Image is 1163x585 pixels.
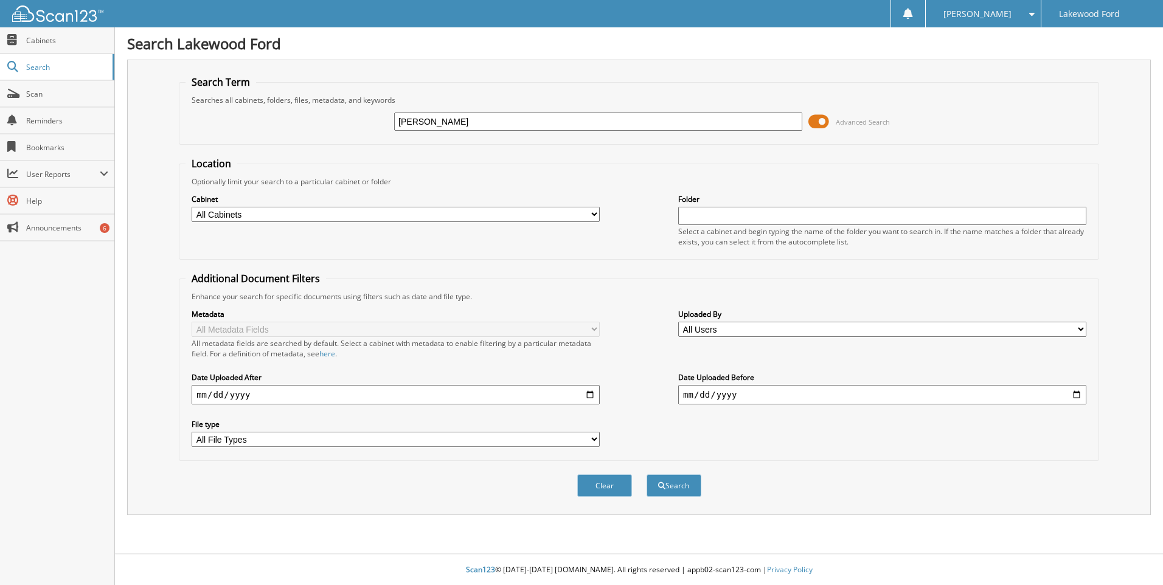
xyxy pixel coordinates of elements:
[192,338,600,359] div: All metadata fields are searched by default. Select a cabinet with metadata to enable filtering b...
[26,62,106,72] span: Search
[26,89,108,99] span: Scan
[186,176,1092,187] div: Optionally limit your search to a particular cabinet or folder
[12,5,103,22] img: scan123-logo-white.svg
[127,33,1151,54] h1: Search Lakewood Ford
[186,272,326,285] legend: Additional Document Filters
[647,474,701,497] button: Search
[26,223,108,233] span: Announcements
[192,309,600,319] label: Metadata
[836,117,890,126] span: Advanced Search
[115,555,1163,585] div: © [DATE]-[DATE] [DOMAIN_NAME]. All rights reserved | appb02-scan123-com |
[678,372,1086,382] label: Date Uploaded Before
[26,196,108,206] span: Help
[1059,10,1120,18] span: Lakewood Ford
[186,157,237,170] legend: Location
[26,116,108,126] span: Reminders
[767,564,813,575] a: Privacy Policy
[26,35,108,46] span: Cabinets
[192,194,600,204] label: Cabinet
[466,564,495,575] span: Scan123
[192,419,600,429] label: File type
[186,75,256,89] legend: Search Term
[26,142,108,153] span: Bookmarks
[678,226,1086,247] div: Select a cabinet and begin typing the name of the folder you want to search in. If the name match...
[577,474,632,497] button: Clear
[186,95,1092,105] div: Searches all cabinets, folders, files, metadata, and keywords
[678,385,1086,404] input: end
[678,309,1086,319] label: Uploaded By
[26,169,100,179] span: User Reports
[678,194,1086,204] label: Folder
[192,372,600,382] label: Date Uploaded After
[319,348,335,359] a: here
[100,223,109,233] div: 6
[186,291,1092,302] div: Enhance your search for specific documents using filters such as date and file type.
[943,10,1012,18] span: [PERSON_NAME]
[192,385,600,404] input: start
